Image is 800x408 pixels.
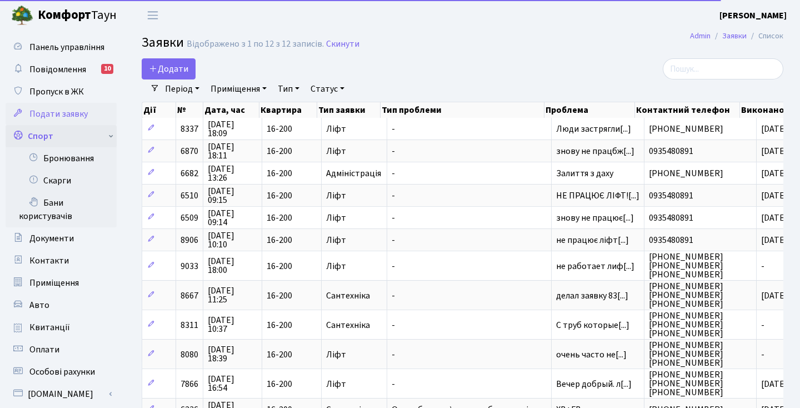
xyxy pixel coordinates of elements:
[267,321,317,330] span: 16-200
[267,291,317,300] span: 16-200
[11,4,33,27] img: logo.png
[761,290,788,302] span: [DATE]
[38,6,91,24] b: Комфорт
[761,123,788,135] span: [DATE]
[208,120,257,138] span: [DATE] 18:09
[181,349,198,361] span: 8080
[392,191,547,200] span: -
[556,190,639,202] span: НЕ ПРАЦЮЄ ЛІФТ![...]
[6,81,117,103] a: Пропуск в ЖК
[208,316,257,334] span: [DATE] 10:37
[29,366,95,378] span: Особові рахунки
[392,350,547,359] span: -
[556,260,634,272] span: не работает лиф[...]
[761,145,788,157] span: [DATE]
[181,378,198,390] span: 7866
[267,350,317,359] span: 16-200
[556,378,632,390] span: Вечер добрый. л[...]
[267,191,317,200] span: 16-200
[326,350,382,359] span: Ліфт
[392,380,547,389] span: -
[6,192,117,227] a: Бани користувачів
[267,147,317,156] span: 16-200
[761,349,764,361] span: -
[267,125,317,133] span: 16-200
[203,102,259,118] th: Дата, час
[326,236,382,245] span: Ліфт
[326,169,382,178] span: Адміністрація
[761,319,764,331] span: -
[392,262,547,271] span: -
[6,147,117,170] a: Бронювання
[6,339,117,361] a: Оплати
[649,341,752,367] span: [PHONE_NUMBER] [PHONE_NUMBER] [PHONE_NUMBER]
[326,147,382,156] span: Ліфт
[38,6,117,25] span: Таун
[208,209,257,227] span: [DATE] 09:14
[761,234,788,246] span: [DATE]
[556,234,629,246] span: не працює ліфт[...]
[673,24,800,48] nav: breadcrumb
[187,39,324,49] div: Відображено з 1 по 12 з 12 записів.
[181,212,198,224] span: 6509
[649,311,752,338] span: [PHONE_NUMBER] [PHONE_NUMBER] [PHONE_NUMBER]
[649,125,752,133] span: [PHONE_NUMBER]
[392,213,547,222] span: -
[181,260,198,272] span: 9033
[29,344,59,356] span: Оплати
[6,103,117,125] a: Подати заявку
[267,169,317,178] span: 16-200
[29,232,74,245] span: Документи
[208,142,257,160] span: [DATE] 18:11
[181,167,198,180] span: 6682
[544,102,635,118] th: Проблема
[101,64,113,74] div: 10
[29,299,49,311] span: Авто
[392,236,547,245] span: -
[267,236,317,245] span: 16-200
[181,319,198,331] span: 8311
[29,63,86,76] span: Повідомлення
[740,102,799,118] th: Виконано
[326,39,359,49] a: Скинути
[556,290,628,302] span: делал заявку 83[...]
[6,383,117,405] a: [DOMAIN_NAME]
[29,86,84,98] span: Пропуск в ЖК
[139,6,167,24] button: Переключити навігацію
[649,370,752,397] span: [PHONE_NUMBER] [PHONE_NUMBER] [PHONE_NUMBER]
[649,282,752,309] span: [PHONE_NUMBER] [PHONE_NUMBER] [PHONE_NUMBER]
[719,9,787,22] a: [PERSON_NAME]
[326,380,382,389] span: Ліфт
[267,262,317,271] span: 16-200
[181,145,198,157] span: 6870
[663,58,783,79] input: Пошук...
[326,125,382,133] span: Ліфт
[317,102,381,118] th: Тип заявки
[392,125,547,133] span: -
[392,169,547,178] span: -
[556,319,629,331] span: С труб которые[...]
[556,123,631,135] span: Люди застрягли[...]
[326,321,382,330] span: Сантехніка
[381,102,544,118] th: Тип проблеми
[6,272,117,294] a: Приміщення
[649,191,752,200] span: 0935480891
[761,260,764,272] span: -
[181,234,198,246] span: 8906
[208,375,257,392] span: [DATE] 16:54
[6,250,117,272] a: Контакти
[649,169,752,178] span: [PHONE_NUMBER]
[181,290,198,302] span: 8667
[267,213,317,222] span: 16-200
[6,316,117,339] a: Квитанції
[556,169,639,178] span: Залиття з даху
[259,102,317,118] th: Квартира
[29,321,70,334] span: Квитанції
[181,123,198,135] span: 8337
[267,380,317,389] span: 16-200
[556,212,634,224] span: знову не працює[...]
[649,252,752,279] span: [PHONE_NUMBER] [PHONE_NUMBER] [PHONE_NUMBER]
[208,286,257,304] span: [DATE] 11:25
[29,108,88,120] span: Подати заявку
